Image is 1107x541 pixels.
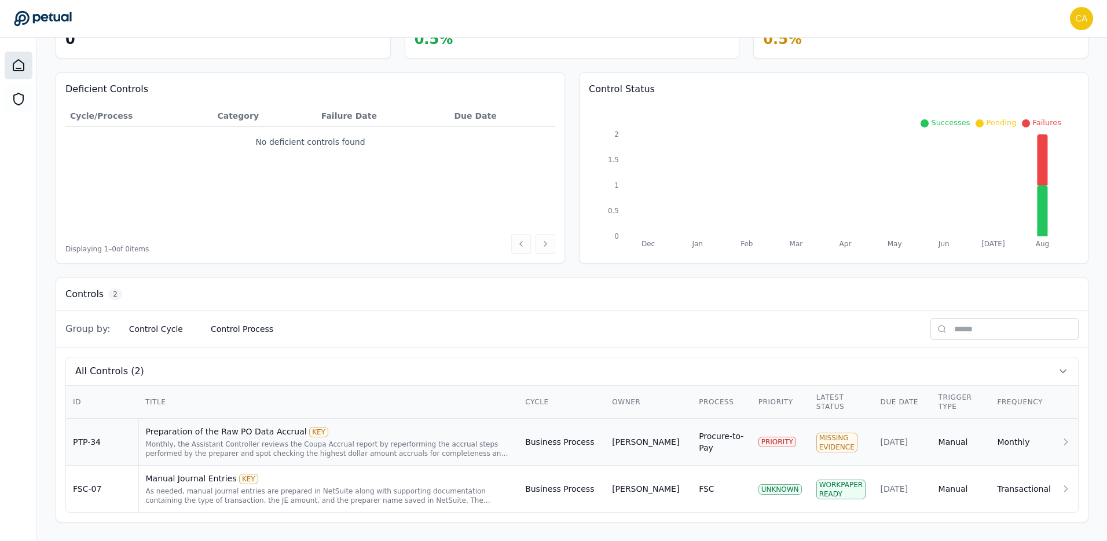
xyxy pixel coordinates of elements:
div: Monthly, the Assistant Controller reviews the Coupa Accrual report by reperforming the accrual st... [146,440,512,458]
tspan: 1.5 [608,156,619,164]
h3: Controls [65,287,104,301]
td: Manual [932,419,991,466]
th: Category [212,105,316,127]
div: KEY [239,474,258,484]
span: 0 [65,31,75,47]
button: All Controls (2) [66,357,1078,385]
div: Workpaper Ready [816,480,866,499]
th: Cycle/Process [65,105,212,127]
th: Latest Status [809,386,874,419]
div: KEY [309,427,328,437]
img: carmen.lam@klaviyo.com [1070,7,1093,30]
th: Priority [752,386,809,419]
td: Monthly [990,419,1058,466]
span: 0.5 % [415,31,453,47]
span: All Controls (2) [75,364,144,378]
span: Pending [986,118,1016,127]
tspan: Apr [840,240,852,248]
a: Go to Dashboard [14,10,72,27]
td: Manual [932,466,991,513]
tspan: [DATE] [981,240,1005,248]
th: Cycle [518,386,605,419]
div: FSC [699,483,714,495]
div: [DATE] [881,483,925,495]
th: Title [138,386,518,419]
th: Failure Date [317,105,450,127]
td: Business Process [518,419,605,466]
span: Successes [931,118,970,127]
div: UNKNOWN [758,484,802,495]
tspan: 1 [614,181,619,189]
div: PRIORITY [758,437,796,447]
div: Procure-to-Pay [699,430,745,454]
tspan: Feb [741,240,753,248]
th: Owner [605,386,692,419]
span: Displaying 1– 0 of 0 items [65,244,149,254]
th: Due Date [449,105,555,127]
tspan: 0.5 [608,207,619,215]
h3: Deficient Controls [65,82,555,96]
div: [PERSON_NAME] [612,436,679,448]
div: As needed, manual journal entries are prepared in NetSuite along with supporting documentation co... [146,487,512,505]
tspan: May [888,240,902,248]
tspan: Jan [691,240,703,248]
td: PTP-34 [66,419,138,466]
tspan: Aug [1036,240,1049,248]
a: Dashboard [5,52,32,79]
span: Group by: [65,322,111,336]
div: Missing Evidence [816,433,857,452]
td: No deficient controls found [65,127,555,158]
tspan: Jun [938,240,950,248]
td: FSC-07 [66,466,138,513]
a: SOC [5,85,32,113]
div: [DATE] [881,436,925,448]
span: Failures [1032,118,1061,127]
th: Trigger Type [932,386,991,419]
tspan: Dec [642,240,655,248]
h3: Control Status [589,82,1079,96]
div: [PERSON_NAME] [612,483,679,495]
span: 2 [108,288,122,300]
td: Transactional [990,466,1058,513]
th: ID [66,386,138,419]
tspan: 2 [614,130,619,138]
tspan: Mar [790,240,803,248]
div: Preparation of the Raw PO Data Accrual [146,426,512,437]
span: 0.5 % [763,31,802,47]
button: Control Cycle [120,319,192,339]
th: Due Date [874,386,932,419]
button: Control Process [201,319,283,339]
th: Process [692,386,752,419]
tspan: 0 [614,232,619,240]
td: Business Process [518,466,605,513]
th: Frequency [990,386,1058,419]
div: Manual Journal Entries [146,473,512,484]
